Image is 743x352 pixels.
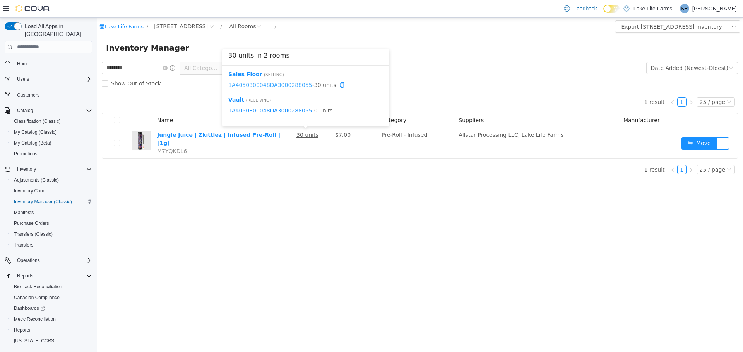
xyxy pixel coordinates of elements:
[14,129,57,135] span: My Catalog (Classic)
[2,164,95,175] button: Inventory
[14,151,38,157] span: Promotions
[603,148,628,156] div: 25 / page
[3,6,8,11] i: icon: shop
[15,5,50,12] img: Cova
[11,336,57,345] a: [US_STATE] CCRS
[681,4,688,13] span: KR
[680,4,689,13] div: Kate Rossow
[561,1,600,16] a: Feedback
[11,197,92,206] span: Inventory Manager (Classic)
[17,107,33,114] span: Catalog
[17,76,29,82] span: Users
[14,177,59,183] span: Adjustments (Classic)
[11,304,92,313] span: Dashboards
[14,284,62,290] span: BioTrack Reconciliation
[285,99,310,105] span: Category
[60,99,76,105] span: Name
[8,116,95,127] button: Classification (Classic)
[14,188,47,194] span: Inventory Count
[2,89,95,100] button: Customers
[8,281,95,292] button: BioTrack Reconciliation
[8,218,95,229] button: Purchase Orders
[11,208,92,217] span: Manifests
[631,3,644,15] button: icon: ellipsis
[11,315,59,324] a: Metrc Reconciliation
[14,75,92,84] span: Users
[8,325,95,335] button: Reports
[8,148,95,159] button: Promotions
[8,196,95,207] button: Inventory Manager (Classic)
[11,240,92,250] span: Transfers
[527,99,563,105] span: Manufacturer
[573,5,597,12] span: Feedback
[11,128,92,137] span: My Catalog (Classic)
[14,316,56,322] span: Metrc Reconciliation
[630,150,635,155] i: icon: down
[132,79,147,85] a: Vault
[11,325,92,335] span: Reports
[14,106,36,115] button: Catalog
[3,6,47,12] a: icon: shopLake Life Farms
[11,219,52,228] a: Purchase Orders
[574,82,578,87] i: icon: left
[243,63,248,71] div: Copy
[581,80,589,88] a: 1
[585,119,620,132] button: icon: swapMove
[11,128,60,137] a: My Catalog (Classic)
[14,231,53,237] span: Transfers (Classic)
[35,113,54,133] img: Jungle Juice | Zkittlez | Infused Pre-Roll | [1g] hero shot
[14,59,33,68] a: Home
[243,65,248,70] i: icon: copy
[14,59,92,68] span: Home
[14,199,72,205] span: Inventory Manager (Classic)
[14,106,92,115] span: Catalog
[8,207,95,218] button: Manifests
[60,130,90,136] span: M7YQKDL6
[11,282,65,291] a: BioTrack Reconciliation
[548,147,568,156] li: 1 result
[11,315,92,324] span: Metrc Reconciliation
[8,303,95,314] a: Dashboards
[2,270,95,281] button: Reports
[17,257,40,264] span: Operations
[11,138,55,148] a: My Catalog (Beta)
[11,175,92,185] span: Adjustments (Classic)
[580,147,590,156] li: 1
[132,89,286,97] span: - 0 units
[11,117,92,126] span: Classification (Classic)
[8,229,95,240] button: Transfers (Classic)
[14,256,43,265] button: Operations
[132,90,216,96] a: 1A4050300048DA3000288055
[11,230,92,239] span: Transfers (Classic)
[11,304,48,313] a: Dashboards
[633,4,672,13] p: Lake Life Farms
[132,53,166,60] a: Sales Floor
[14,271,36,281] button: Reports
[14,90,92,100] span: Customers
[14,327,30,333] span: Reports
[11,282,92,291] span: BioTrack Reconciliation
[14,305,45,311] span: Dashboards
[571,80,580,89] li: Previous Page
[282,110,359,141] td: Pre-Roll - Infused
[574,150,578,155] i: icon: left
[123,6,125,12] span: /
[11,336,92,345] span: Washington CCRS
[200,114,222,120] u: 30 units
[14,242,33,248] span: Transfers
[14,256,92,265] span: Operations
[60,114,183,128] a: Jungle Juice | Zkittlez | Infused Pre-Roll | [1g]
[2,58,95,69] button: Home
[518,3,631,15] button: Export [STREET_ADDRESS] Inventory
[692,4,737,13] p: [PERSON_NAME]
[675,4,677,13] p: |
[11,175,62,185] a: Adjustments (Classic)
[167,54,187,59] span: ( Selling )
[14,90,43,100] a: Customers
[571,147,580,156] li: Previous Page
[149,80,174,85] span: ( Receiving )
[592,82,597,87] i: icon: right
